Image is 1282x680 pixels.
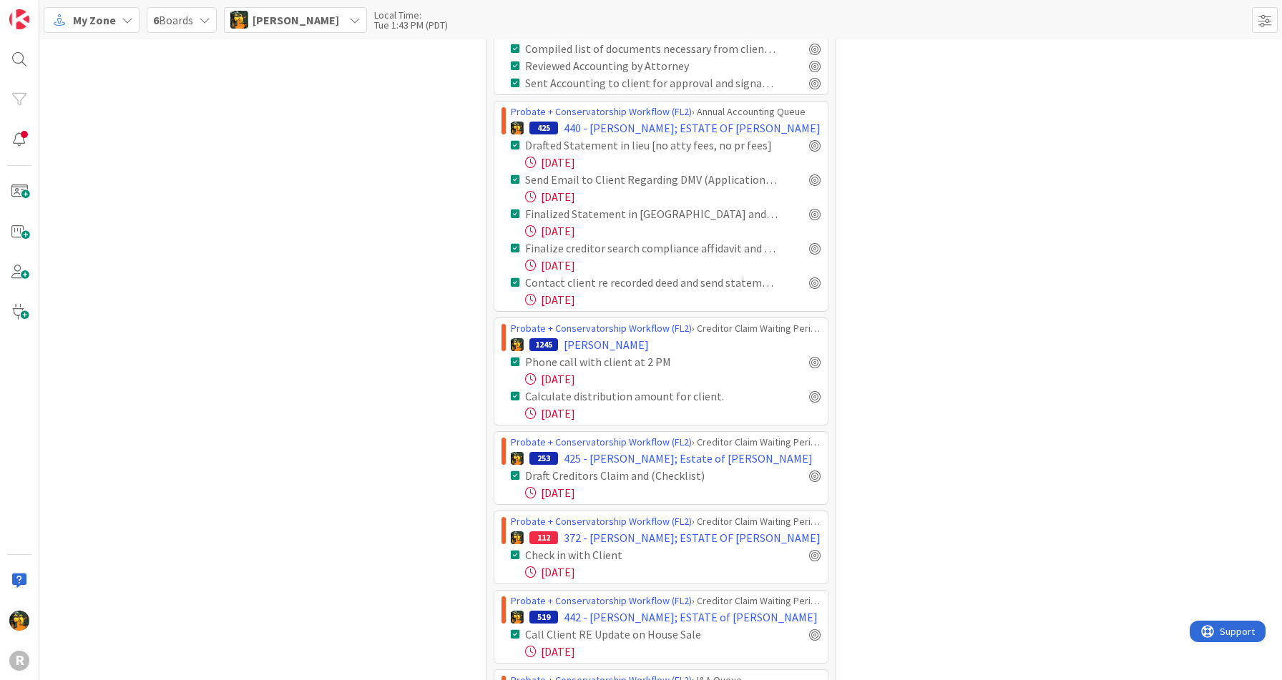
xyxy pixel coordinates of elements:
div: [DATE] [525,222,821,240]
div: [DATE] [525,563,821,581]
img: MR [9,611,29,631]
div: [DATE] [525,643,821,660]
div: Reviewed Accounting by Attorney [525,57,743,74]
div: Contact client re recorded deed and send statement in lieu for client approval. [525,274,778,291]
div: [DATE] [525,291,821,308]
span: 442 - [PERSON_NAME]; ESTATE of [PERSON_NAME] [564,608,818,626]
div: Check in with Client [525,546,710,563]
div: › Creditor Claim Waiting Period [511,593,821,608]
a: Probate + Conservatorship Workflow (FL2) [511,594,692,607]
b: 6 [153,13,159,27]
div: [DATE] [525,154,821,171]
div: Sent Accounting to client for approval and signature [525,74,778,92]
span: Support [30,2,65,19]
div: 253 [529,452,558,465]
div: Call Client RE Update on House Sale [525,626,749,643]
span: [PERSON_NAME] [564,336,649,353]
div: [DATE] [525,370,821,388]
div: › Creditor Claim Waiting Period [511,435,821,450]
div: Send Email to Client Regarding DMV (Application) Update [525,171,778,188]
span: 440 - [PERSON_NAME]; ESTATE OF [PERSON_NAME] [564,119,821,137]
div: [DATE] [525,405,821,422]
div: 425 [529,122,558,134]
div: Calculate distribution amount for client. [525,388,760,405]
a: Probate + Conservatorship Workflow (FL2) [511,105,692,118]
a: Probate + Conservatorship Workflow (FL2) [511,322,692,335]
img: MR [511,122,524,134]
div: › Creditor Claim Waiting Period [511,514,821,529]
div: Tue 1:43 PM (PDT) [374,20,448,30]
img: MR [230,11,248,29]
img: MR [511,452,524,465]
div: Finalized Statement in [GEOGRAPHIC_DATA] and send to client [525,205,778,222]
div: [DATE] [525,257,821,274]
span: Boards [153,11,193,29]
a: Probate + Conservatorship Workflow (FL2) [511,515,692,528]
div: Compiled list of documents necessary from client and send to PL [525,40,778,57]
div: 519 [529,611,558,624]
div: Finalize creditor search compliance affidavit and send to client [525,240,778,257]
div: [DATE] [525,188,821,205]
div: › Creditor Claim Waiting Period [511,321,821,336]
div: Draft Creditors Claim and (Checklist) [525,467,751,484]
span: 372 - [PERSON_NAME]; ESTATE OF [PERSON_NAME] [564,529,821,546]
div: R [9,651,29,671]
div: Drafted Statement in lieu [no atty fees, no pr fees] [525,137,778,154]
span: [PERSON_NAME] [253,11,339,29]
img: MR [511,338,524,351]
img: MR [511,531,524,544]
div: 1245 [529,338,558,351]
div: › Annual Accounting Queue [511,104,821,119]
div: Phone call with client at 2 PM [525,353,734,370]
a: Probate + Conservatorship Workflow (FL2) [511,435,692,448]
img: Visit kanbanzone.com [9,9,29,29]
div: Local Time: [374,10,448,20]
div: [DATE] [525,484,821,501]
img: MR [511,611,524,624]
div: 112 [529,531,558,544]
span: My Zone [73,11,116,29]
span: 425 - [PERSON_NAME]; Estate of [PERSON_NAME] [564,450,813,467]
